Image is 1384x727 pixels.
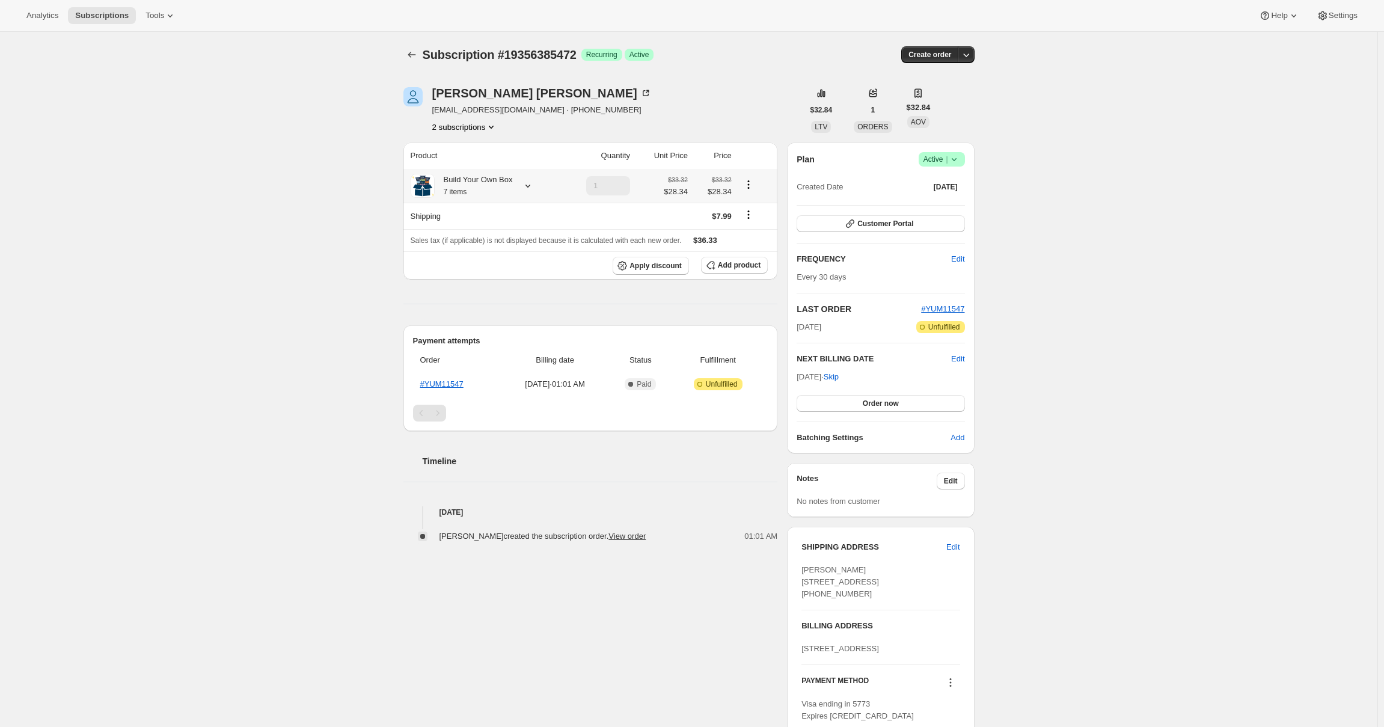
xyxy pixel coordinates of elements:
[413,405,768,422] nav: Pagination
[797,153,815,165] h2: Plan
[946,155,948,164] span: |
[403,87,423,106] span: Danielle Johnson
[864,102,883,118] button: 1
[411,236,682,245] span: Sales tax (if applicable) is not displayed because it is calculated with each new order.
[797,395,964,412] button: Order now
[695,186,732,198] span: $28.34
[815,123,827,131] span: LTV
[668,176,688,183] small: $33.32
[951,353,964,365] button: Edit
[693,236,717,245] span: $36.33
[928,322,960,332] span: Unfulfilled
[857,219,913,229] span: Customer Portal
[504,378,606,390] span: [DATE] · 01:01 AM
[857,123,888,131] span: ORDERS
[420,379,464,388] a: #YUM11547
[1309,7,1365,24] button: Settings
[801,699,914,720] span: Visa ending in 5773 Expires [CREDIT_CARD_DATA]
[629,50,649,60] span: Active
[801,644,879,653] span: [STREET_ADDRESS]
[946,541,960,553] span: Edit
[411,174,435,198] img: product img
[797,215,964,232] button: Customer Portal
[797,253,951,265] h2: FREQUENCY
[423,455,778,467] h2: Timeline
[664,186,688,198] span: $28.34
[801,541,946,553] h3: SHIPPING ADDRESS
[801,676,869,692] h3: PAYMENT METHOD
[797,473,937,489] h3: Notes
[797,432,951,444] h6: Batching Settings
[712,176,732,183] small: $33.32
[586,50,617,60] span: Recurring
[797,303,921,315] h2: LAST ORDER
[951,253,964,265] span: Edit
[951,432,964,444] span: Add
[797,372,839,381] span: [DATE] ·
[613,354,668,366] span: Status
[403,203,562,229] th: Shipping
[937,473,965,489] button: Edit
[939,538,967,557] button: Edit
[718,260,761,270] span: Add product
[944,250,972,269] button: Edit
[706,379,738,389] span: Unfulfilled
[1329,11,1358,20] span: Settings
[608,532,646,541] a: View order
[138,7,183,24] button: Tools
[907,102,931,114] span: $32.84
[908,50,951,60] span: Create order
[797,321,821,333] span: [DATE]
[403,506,778,518] h4: [DATE]
[68,7,136,24] button: Subscriptions
[816,367,846,387] button: Skip
[797,497,880,506] span: No notes from customer
[629,261,682,271] span: Apply discount
[921,303,964,315] button: #YUM11547
[145,11,164,20] span: Tools
[504,354,606,366] span: Billing date
[432,87,652,99] div: [PERSON_NAME] [PERSON_NAME]
[797,181,843,193] span: Created Date
[739,178,758,191] button: Product actions
[19,7,66,24] button: Analytics
[432,121,498,133] button: Product actions
[423,48,577,61] span: Subscription #19356385472
[613,257,689,275] button: Apply discount
[701,257,768,274] button: Add product
[901,46,958,63] button: Create order
[810,105,833,115] span: $32.84
[911,118,926,126] span: AOV
[797,272,846,281] span: Every 30 days
[944,476,958,486] span: Edit
[1252,7,1306,24] button: Help
[824,371,839,383] span: Skip
[921,304,964,313] a: #YUM11547
[863,399,899,408] span: Order now
[943,428,972,447] button: Add
[797,353,951,365] h2: NEXT BILLING DATE
[439,532,646,541] span: [PERSON_NAME] created the subscription order.
[801,565,879,598] span: [PERSON_NAME] [STREET_ADDRESS] [PHONE_NUMBER]
[75,11,129,20] span: Subscriptions
[1271,11,1287,20] span: Help
[432,104,652,116] span: [EMAIL_ADDRESS][DOMAIN_NAME] · [PHONE_NUMBER]
[739,208,758,221] button: Shipping actions
[634,143,691,169] th: Unit Price
[562,143,634,169] th: Quantity
[926,179,965,195] button: [DATE]
[934,182,958,192] span: [DATE]
[712,212,732,221] span: $7.99
[403,46,420,63] button: Subscriptions
[26,11,58,20] span: Analytics
[403,143,562,169] th: Product
[413,335,768,347] h2: Payment attempts
[413,347,501,373] th: Order
[801,620,960,632] h3: BILLING ADDRESS
[871,105,875,115] span: 1
[744,530,777,542] span: 01:01 AM
[923,153,960,165] span: Active
[691,143,735,169] th: Price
